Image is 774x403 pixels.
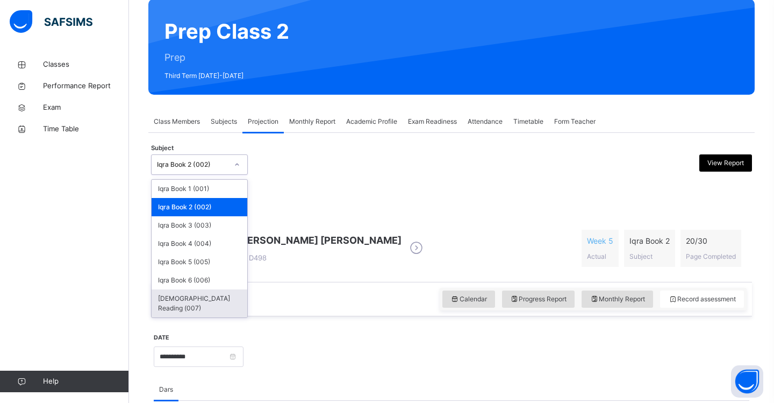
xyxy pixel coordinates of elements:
[43,81,129,91] span: Performance Report
[629,252,653,260] span: Subject
[707,158,744,168] span: View Report
[408,117,457,126] span: Exam Readiness
[152,180,247,198] div: Iqra Book 1 (001)
[152,235,247,253] div: Iqra Book 4 (004)
[154,117,200,126] span: Class Members
[154,334,169,342] label: Date
[513,117,543,126] span: Timetable
[152,289,247,317] div: [DEMOGRAPHIC_DATA] Reading (007)
[151,144,174,153] span: Subject
[159,385,173,394] span: Dars
[237,253,267,262] span: D498
[157,160,228,169] div: Iqra Book 2 (002)
[468,117,503,126] span: Attendance
[152,198,247,216] div: Iqra Book 2 (002)
[554,117,596,126] span: Form Teacher
[10,10,92,33] img: safsims
[43,102,129,113] span: Exam
[43,124,129,135] span: Time Table
[211,117,237,126] span: Subjects
[237,233,402,248] span: [PERSON_NAME] [PERSON_NAME]
[43,376,128,387] span: Help
[587,235,613,246] span: Week 5
[668,294,736,304] span: Record assessment
[686,235,736,246] span: 20 / 30
[510,294,567,304] span: Progress Report
[346,117,397,126] span: Academic Profile
[289,117,335,126] span: Monthly Report
[731,365,763,398] button: Open asap
[248,117,278,126] span: Projection
[590,294,645,304] span: Monthly Report
[450,294,487,304] span: Calendar
[686,252,736,260] span: Page Completed
[629,235,670,246] span: Iqra Book 2
[152,253,247,271] div: Iqra Book 5 (005)
[152,216,247,235] div: Iqra Book 3 (003)
[152,271,247,289] div: Iqra Book 6 (006)
[43,59,129,70] span: Classes
[587,252,606,260] span: Actual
